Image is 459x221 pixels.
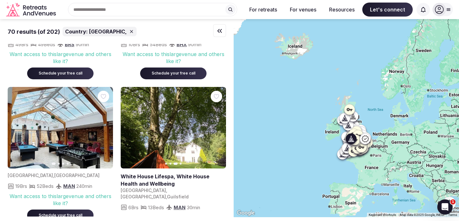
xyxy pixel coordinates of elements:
[35,71,86,76] div: Schedule your free call
[150,41,167,48] span: 54 Beds
[38,41,55,48] span: 49 Beds
[235,209,256,217] img: Google
[67,163,69,165] button: Go to slide 4
[169,163,171,165] button: Go to slide 2
[121,188,166,193] span: [GEOGRAPHIC_DATA]
[121,194,166,199] span: [GEOGRAPHIC_DATA]
[285,3,321,17] button: For venues
[52,163,56,165] button: Go to slide 1
[121,87,226,169] a: View White House Lifespa, White House Health and Wellbeing
[76,41,89,48] span: 90 min
[174,204,185,210] a: MAN
[37,183,54,189] span: 52 Beds
[8,173,53,178] span: [GEOGRAPHIC_DATA]
[8,193,113,207] div: Want access to this large venue and others like it?
[8,87,113,169] img: Featured image for venue
[53,173,54,178] span: ,
[6,3,57,17] a: Visit the homepage
[6,3,57,17] svg: Retreats and Venues company logo
[167,194,189,199] span: Guilsfield
[148,71,199,76] div: Schedule your free call
[27,69,94,76] a: Schedule your free call
[62,163,64,165] button: Go to slide 3
[187,204,200,211] span: 30 min
[8,28,60,36] div: 70 results (of 202)
[65,41,74,47] span: BRS
[450,199,455,204] span: 1
[15,183,27,189] span: 19 Brs
[63,183,75,189] span: MAN
[8,51,113,65] div: Want access to this large venue and others like it?
[362,3,413,17] span: Let's connect
[76,183,92,189] span: 240 min
[448,213,457,217] a: Terms (opens in new tab)
[121,173,226,187] h2: White House Lifespa, White House Health and Wellbeing
[15,41,28,48] span: 49 Brs
[174,163,178,165] button: Go to slide 3
[244,3,282,17] button: For retreats
[324,3,360,17] button: Resources
[400,213,444,217] span: Map data ©2025 Google, INEGI
[128,204,139,211] span: 6 Brs
[121,51,226,65] div: Want access to this large venue and others like it?
[188,41,201,48] span: 90 min
[58,163,60,165] button: Go to slide 2
[54,173,100,178] span: [GEOGRAPHIC_DATA]
[121,173,226,187] a: View venue
[369,213,396,217] button: Keyboard shortcuts
[437,199,453,215] iframe: Intercom live chat
[140,69,207,76] a: Schedule your free call
[148,204,164,211] span: 13 Beds
[235,209,256,217] a: Open this area in Google Maps (opens a new window)
[166,194,167,199] span: ,
[89,28,144,35] span: [GEOGRAPHIC_DATA]
[128,41,140,48] span: 10 Brs
[177,41,187,47] span: BHX
[35,213,86,218] div: Schedule your free call
[165,163,167,165] button: Go to slide 1
[443,197,456,210] button: Map camera controls
[65,28,88,35] span: Country:
[166,188,167,193] span: ,
[27,211,94,218] a: Schedule your free call
[180,163,182,165] button: Go to slide 4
